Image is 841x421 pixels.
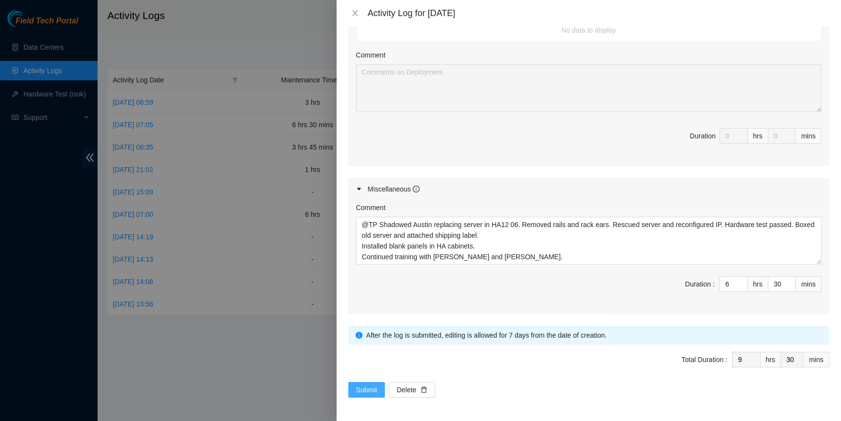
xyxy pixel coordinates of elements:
textarea: Comment [356,217,821,265]
div: Total Duration : [681,354,727,365]
div: hrs [748,276,768,292]
div: hrs [748,128,768,144]
div: mins [796,128,821,144]
span: Submit [356,384,378,395]
button: Close [348,9,362,18]
div: Miscellaneous info-circle [348,178,829,200]
button: Deletedelete [389,382,435,398]
span: info-circle [356,332,362,339]
label: Comment [356,50,386,60]
span: info-circle [413,186,420,192]
span: caret-right [356,186,362,192]
div: After the log is submitted, editing is allowed for 7 days from the date of creation. [366,330,822,341]
textarea: Comment [356,64,821,112]
span: delete [420,386,427,394]
td: No data to display [357,19,821,41]
div: Duration : [685,279,715,289]
div: Duration [690,131,716,141]
div: Activity Log for [DATE] [368,8,829,19]
div: mins [796,276,821,292]
span: Delete [397,384,416,395]
span: close [351,9,359,17]
label: Comment [356,202,386,213]
div: mins [803,352,829,367]
button: Submit [348,382,385,398]
div: hrs [761,352,781,367]
div: Miscellaneous [368,184,420,194]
